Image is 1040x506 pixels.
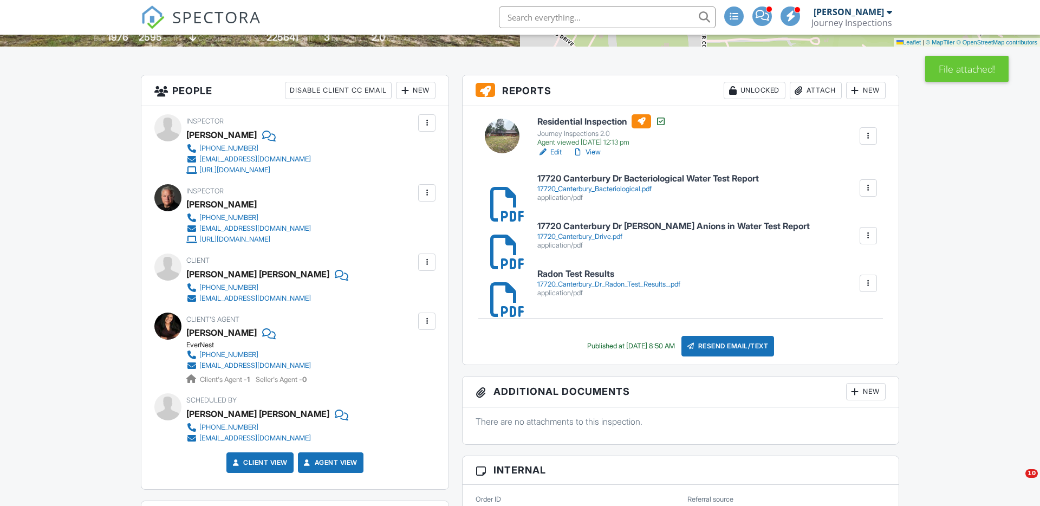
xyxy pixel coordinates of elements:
[300,34,314,42] span: sq.ft.
[681,336,775,356] div: Resend Email/Text
[199,294,311,303] div: [EMAIL_ADDRESS][DOMAIN_NAME]
[164,34,179,42] span: sq. ft.
[141,75,448,106] h3: People
[186,349,311,360] a: [PHONE_NUMBER]
[537,289,680,297] div: application/pdf
[537,138,666,147] div: Agent viewed [DATE] 12:13 pm
[925,56,1009,82] div: File attached!
[724,82,785,99] div: Unlocked
[186,154,311,165] a: [EMAIL_ADDRESS][DOMAIN_NAME]
[199,213,258,222] div: [PHONE_NUMBER]
[537,232,810,241] div: 17720_Canterbury_Drive.pdf
[186,341,320,349] div: EverNest
[242,34,265,42] span: Lot Size
[141,5,165,29] img: The Best Home Inspection Software - Spectora
[94,34,106,42] span: Built
[537,114,666,147] a: Residential Inspection Journey Inspections 2.0 Agent viewed [DATE] 12:13 pm
[186,315,239,323] span: Client's Agent
[537,174,759,184] h6: 17720 Canterbury Dr Bacteriological Water Test Report
[186,433,340,444] a: [EMAIL_ADDRESS][DOMAIN_NAME]
[199,434,311,443] div: [EMAIL_ADDRESS][DOMAIN_NAME]
[199,283,258,292] div: [PHONE_NUMBER]
[1003,469,1029,495] iframe: Intercom live chat
[199,166,270,174] div: [URL][DOMAIN_NAME]
[537,280,680,289] div: 17720_Canterbury_Dr_Radon_Test_Results_.pdf
[266,31,298,43] div: 225641
[172,5,261,28] span: SPECTORA
[186,117,224,125] span: Inspector
[463,377,899,407] h3: Additional Documents
[396,82,435,99] div: New
[324,31,330,43] div: 3
[302,375,307,384] strong: 0
[537,129,666,138] div: Journey Inspections 2.0
[499,7,716,28] input: Search everything...
[537,241,810,250] div: application/pdf
[463,75,899,106] h3: Reports
[107,31,128,43] div: 1976
[331,34,361,42] span: bedrooms
[139,31,162,43] div: 2595
[186,127,257,143] div: [PERSON_NAME]
[957,39,1037,46] a: © OpenStreetMap contributors
[199,224,311,233] div: [EMAIL_ADDRESS][DOMAIN_NAME]
[846,383,886,400] div: New
[537,222,810,249] a: 17720 Canterbury Dr [PERSON_NAME] Anions in Water Test Report 17720_Canterbury_Drive.pdf applicat...
[372,31,385,43] div: 2.0
[186,293,340,304] a: [EMAIL_ADDRESS][DOMAIN_NAME]
[896,39,921,46] a: Leaflet
[922,39,924,46] span: |
[230,457,288,468] a: Client View
[302,457,357,468] a: Agent View
[199,155,311,164] div: [EMAIL_ADDRESS][DOMAIN_NAME]
[186,282,340,293] a: [PHONE_NUMBER]
[199,423,258,432] div: [PHONE_NUMBER]
[537,193,759,202] div: application/pdf
[926,39,955,46] a: © MapTiler
[186,143,311,154] a: [PHONE_NUMBER]
[537,269,680,279] h6: Radon Test Results
[790,82,842,99] div: Attach
[537,222,810,231] h6: 17720 Canterbury Dr [PERSON_NAME] Anions in Water Test Report
[1025,469,1038,478] span: 10
[186,234,311,245] a: [URL][DOMAIN_NAME]
[199,144,258,153] div: [PHONE_NUMBER]
[199,235,270,244] div: [URL][DOMAIN_NAME]
[186,360,311,371] a: [EMAIL_ADDRESS][DOMAIN_NAME]
[186,187,224,195] span: Inspector
[186,266,329,282] div: [PERSON_NAME] [PERSON_NAME]
[186,196,257,212] div: [PERSON_NAME]
[463,456,899,484] h3: Internal
[199,361,311,370] div: [EMAIL_ADDRESS][DOMAIN_NAME]
[200,375,251,384] span: Client's Agent -
[285,82,392,99] div: Disable Client CC Email
[814,7,884,17] div: [PERSON_NAME]
[186,165,311,176] a: [URL][DOMAIN_NAME]
[537,147,562,158] a: Edit
[476,495,501,504] label: Order ID
[537,269,680,297] a: Radon Test Results 17720_Canterbury_Dr_Radon_Test_Results_.pdf application/pdf
[141,15,261,37] a: SPECTORA
[186,256,210,264] span: Client
[198,34,232,42] span: crawlspace
[537,174,759,202] a: 17720 Canterbury Dr Bacteriological Water Test Report 17720_Canterbury_Bacteriological.pdf applic...
[256,375,307,384] span: Seller's Agent -
[587,342,675,351] div: Published at [DATE] 8:50 AM
[387,34,418,42] span: bathrooms
[476,416,886,427] p: There are no attachments to this inspection.
[687,495,733,504] label: Referral source
[537,114,666,128] h6: Residential Inspection
[537,185,759,193] div: 17720_Canterbury_Bacteriological.pdf
[186,406,329,422] div: [PERSON_NAME] [PERSON_NAME]
[846,82,886,99] div: New
[186,396,237,404] span: Scheduled By
[247,375,250,384] strong: 1
[186,223,311,234] a: [EMAIL_ADDRESS][DOMAIN_NAME]
[186,212,311,223] a: [PHONE_NUMBER]
[186,422,340,433] a: [PHONE_NUMBER]
[811,17,892,28] div: Journey Inspections
[186,325,257,341] a: [PERSON_NAME]
[199,351,258,359] div: [PHONE_NUMBER]
[573,147,601,158] a: View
